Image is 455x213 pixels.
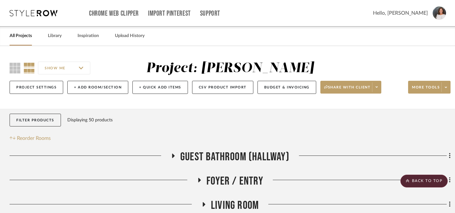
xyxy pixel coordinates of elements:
a: Support [200,11,220,16]
button: Share with client [320,81,382,94]
span: Share with client [324,85,371,95]
button: Reorder Rooms [10,134,51,142]
button: + Quick Add Items [132,81,188,94]
a: Inspiration [78,32,99,40]
a: Upload History [115,32,145,40]
span: Foyer / Entry [206,174,263,188]
span: Hello, [PERSON_NAME] [373,9,428,17]
a: Import Pinterest [148,11,191,16]
span: Reorder Rooms [17,134,51,142]
scroll-to-top-button: BACK TO TOP [400,175,448,187]
a: Library [48,32,62,40]
button: + Add Room/Section [67,81,128,94]
span: Living Room [211,199,259,212]
button: CSV Product Import [192,81,253,94]
button: Filter Products [10,114,61,127]
a: All Projects [10,32,32,40]
button: Budget & Invoicing [257,81,316,94]
img: avatar [433,6,446,20]
button: More tools [408,81,451,94]
div: Displaying 50 products [67,114,113,126]
a: Chrome Web Clipper [89,11,139,16]
div: Project: [PERSON_NAME] [146,62,314,75]
span: Guest Bathroom (hallway) [180,150,289,164]
span: More tools [412,85,440,95]
button: Project Settings [10,81,63,94]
